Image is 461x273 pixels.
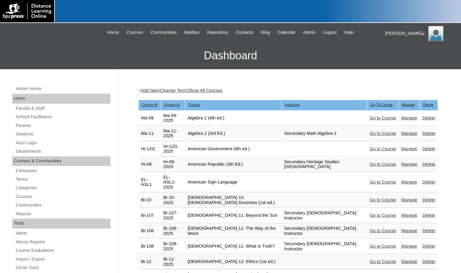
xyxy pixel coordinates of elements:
span: Contacts [236,29,253,36]
span: Admin [303,29,316,36]
span: Repository [207,29,228,36]
td: Bi-107 [139,208,161,223]
span: Home [107,29,119,36]
a: Delete [422,146,435,151]
a: Calendar [275,29,298,36]
u: Manage [402,103,415,107]
a: Go to Course [370,228,396,233]
a: Add New [141,88,159,93]
a: Go to Course [370,259,396,264]
td: Hi-08 [139,157,161,172]
u: Course Id [142,103,157,107]
a: Contacts [233,29,256,36]
td: Hi-12G-2025 [161,141,185,157]
a: Clone Tools [15,264,110,271]
h3: Dashboard [3,42,458,69]
a: Manage [401,228,417,233]
span: Logout [323,29,337,36]
a: Manage [401,197,417,202]
a: Delete [422,244,435,249]
span: Help [344,29,354,36]
a: Logout [320,29,340,36]
span: Mailbox [184,29,200,36]
td: Secondary [DEMOGRAPHIC_DATA] Instructor [282,239,367,254]
td: American Sign Language [185,172,282,193]
img: Melanie Sevilla [428,26,443,41]
td: American Republic (4th Ed.) [185,157,282,172]
td: Secondary [DEMOGRAPHIC_DATA] Instructor [282,223,367,239]
td: [DEMOGRAPHIC_DATA] 11: The Way of the Word [185,223,282,239]
td: Bi-108-2025 [161,239,185,254]
a: Import / Export [15,255,110,263]
a: Delete [422,180,435,184]
td: Ma-11 [139,126,161,141]
a: Delete [422,197,435,202]
a: Go to Course [370,146,396,151]
td: [DEMOGRAPHIC_DATA] 11: What Is Truth? [185,239,282,254]
a: Manage [401,213,417,218]
a: Departments [15,148,110,155]
u: Unique Id [164,103,179,107]
a: Mailbox [181,29,203,36]
span: Calendar [278,29,295,36]
a: Admin [300,29,319,36]
a: Go to Course [370,180,396,184]
td: Bi-10-2025 [161,193,185,208]
div: Tools [12,219,110,228]
div: + | | [138,87,438,94]
u: Delete [423,103,433,107]
td: Bi-108 [139,239,161,254]
a: Manage [401,162,417,167]
td: EL-ASL1-2025 [161,172,185,193]
td: [DEMOGRAPHIC_DATA] 12: Ethics (1st ed.) [185,254,282,269]
a: Categories [15,184,110,192]
a: Change Term [160,88,187,93]
a: Students [15,130,110,138]
a: Go to Course [370,213,396,218]
a: Communities [15,201,110,209]
td: Bi-106-2025 [161,223,185,239]
a: Courses [15,193,110,200]
a: Go to Course [370,162,396,167]
a: Manage [401,131,417,136]
u: Go To Course [370,103,393,107]
a: Manage [401,180,417,184]
a: Delete [422,259,435,264]
a: Alerts [15,229,110,237]
td: Hi-08-2025 [161,157,185,172]
td: Algebra 1 (4th ed.) [185,111,282,126]
div: [PERSON_NAME] [385,26,455,41]
a: Faculty & Staff [15,105,110,112]
img: logo-white.png [3,3,51,19]
td: Ma-09-2025 [161,111,185,126]
td: American Government (4th ed.) [185,141,282,157]
td: Secondary [DEMOGRAPHIC_DATA] Instructor [282,208,367,223]
td: Algebra 2 (3rd Ed.) [185,126,282,141]
td: Bi-106 [139,223,161,239]
td: Secondary Math Algebra 2 [282,126,367,141]
a: Help [341,29,357,36]
div: Users [12,94,110,103]
span: Communities [151,29,177,36]
a: Manage [401,244,417,249]
a: Home [104,29,122,36]
span: Courses [127,29,143,36]
td: Hi-12G [139,141,161,157]
a: Parents [15,122,110,129]
span: Blog [261,29,270,36]
td: Bi-12-2025 [161,254,185,269]
td: Ma-11-2025 [161,126,185,141]
a: Delete [422,131,435,136]
td: EL-ASL1 [139,172,161,193]
a: Delete [422,213,435,218]
a: Course Evaluations [15,247,110,254]
a: Manage [401,115,417,120]
a: Reports [15,210,110,218]
u: Instructor [285,103,300,107]
a: Communities [148,29,180,36]
a: Courses [123,29,146,36]
td: [DEMOGRAPHIC_DATA] 10: [DEMOGRAPHIC_DATA] Doctrines (1st ed.) [185,193,282,208]
a: Terms [15,176,110,183]
a: School Facilitators [15,113,110,121]
a: Delete [422,115,435,120]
